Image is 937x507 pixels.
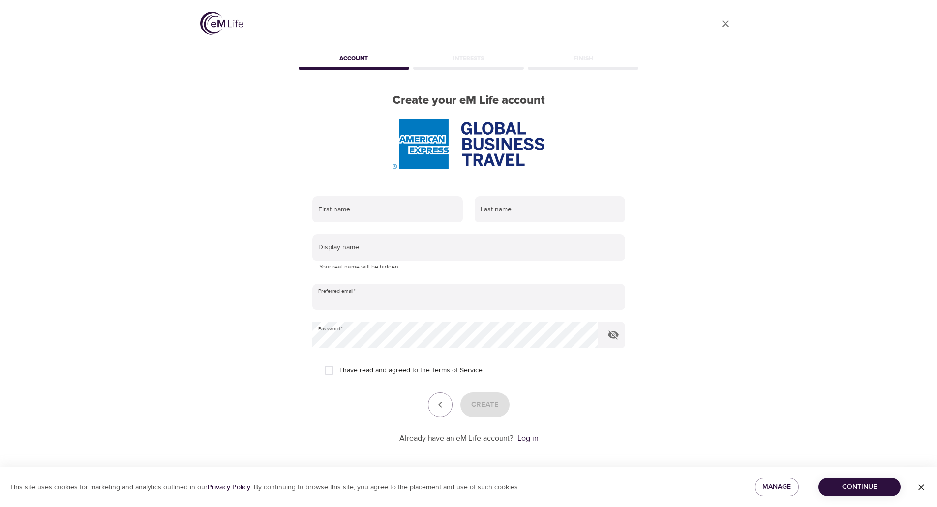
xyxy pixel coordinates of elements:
img: logo [200,12,243,35]
button: Continue [818,478,901,496]
span: Continue [826,481,893,493]
span: I have read and agreed to the [339,365,483,376]
button: Manage [755,478,799,496]
p: Your real name will be hidden. [319,262,618,272]
a: Terms of Service [432,365,483,376]
a: Privacy Policy [208,483,250,492]
a: Log in [517,433,538,443]
h2: Create your eM Life account [297,93,641,108]
a: close [714,12,737,35]
p: Already have an eM Life account? [399,433,514,444]
img: AmEx%20GBT%20logo.png [393,119,544,169]
span: Manage [762,481,791,493]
